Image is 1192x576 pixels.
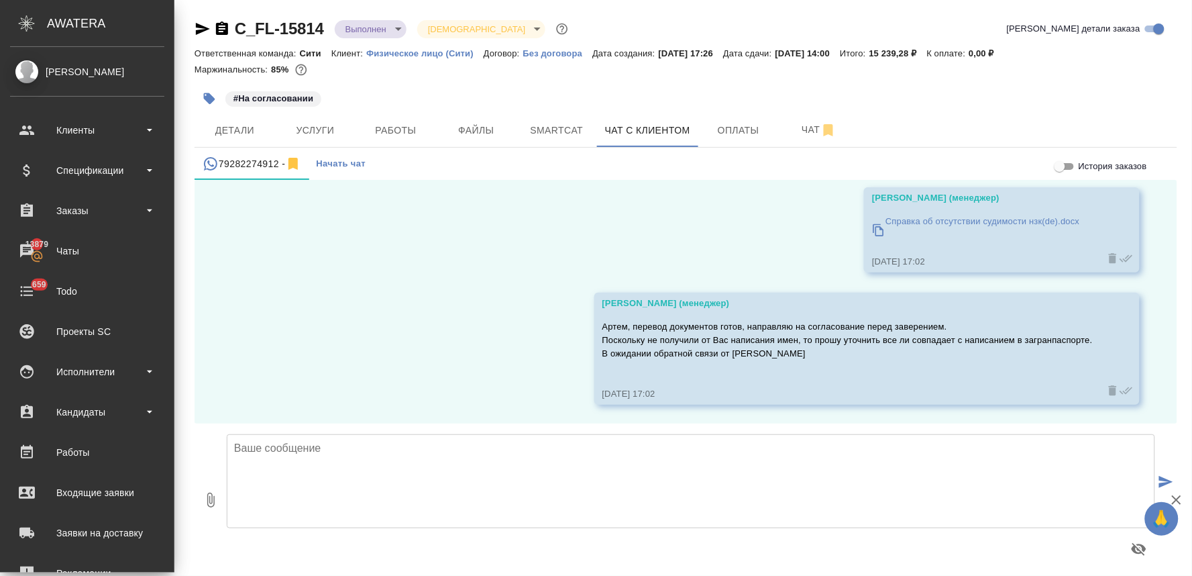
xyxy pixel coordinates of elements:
[1123,533,1155,565] button: Предпросмотр
[292,61,310,79] button: 1871.65 RUB;
[283,122,347,139] span: Услуги
[969,48,1005,58] p: 0,00 ₽
[233,92,313,105] p: #На согласовании
[195,148,1177,180] div: simple tabs example
[1150,505,1173,533] span: 🙏
[525,122,589,139] span: Smartcat
[300,48,331,58] p: Сити
[417,20,545,38] div: Выполнен
[10,281,164,301] div: Todo
[592,48,658,58] p: Дата создания:
[706,122,771,139] span: Оплаты
[872,191,1093,205] div: [PERSON_NAME] (менеджер)
[335,20,407,38] div: Выполнен
[872,211,1093,248] a: Справка об отсутствии судимости нзк(de).docx
[927,48,969,58] p: К оплате:
[10,322,164,342] div: Проекты SC
[10,523,164,543] div: Заявки на доставку
[195,48,300,58] p: Ответственная команда:
[195,21,211,37] button: Скопировать ссылку для ЯМессенджера
[3,516,171,550] a: Заявки на доставку
[271,64,292,75] p: 85%
[17,238,56,251] span: 13879
[10,442,164,463] div: Работы
[775,48,841,58] p: [DATE] 14:00
[3,436,171,469] a: Работы
[10,362,164,382] div: Исполнители
[10,483,164,503] div: Входящие заявки
[659,48,724,58] p: [DATE] 17:26
[723,48,775,58] p: Дата сдачи:
[523,47,593,58] a: Без договора
[203,156,301,173] div: 79282274912 - (undefined)
[523,48,593,58] p: Без договора
[195,64,271,75] p: Маржинальность:
[285,156,301,172] svg: Отписаться
[840,48,869,58] p: Итого:
[47,10,174,37] div: AWATERA
[309,148,372,180] button: Начать чат
[1007,22,1140,36] span: [PERSON_NAME] детали заказа
[3,275,171,308] a: 659Todo
[3,476,171,510] a: Входящие заявки
[602,297,1093,310] div: [PERSON_NAME] (менеджер)
[10,64,164,79] div: [PERSON_NAME]
[1145,502,1179,536] button: 🙏
[602,387,1093,401] div: [DATE] 17:02
[602,320,1093,361] p: Артем, перевод документов готов, направляю на согласование перед заверением. Поскольку не получил...
[341,23,390,35] button: Выполнен
[869,48,927,58] p: 15 239,28 ₽
[10,160,164,181] div: Спецификации
[484,48,523,58] p: Договор:
[10,120,164,140] div: Клиенты
[214,21,230,37] button: Скопировать ссылку
[424,23,529,35] button: [DEMOGRAPHIC_DATA]
[10,201,164,221] div: Заказы
[444,122,508,139] span: Файлы
[195,84,224,113] button: Добавить тэг
[787,122,851,138] span: Чат
[24,278,54,291] span: 659
[605,122,690,139] span: Чат с клиентом
[10,402,164,422] div: Кандидаты
[331,48,366,58] p: Клиент:
[885,215,1079,228] p: Справка об отсутствии судимости нзк(de).docx
[366,48,484,58] p: Физическое лицо (Сити)
[203,122,267,139] span: Детали
[3,234,171,268] a: 13879Чаты
[364,122,428,139] span: Работы
[10,241,164,261] div: Чаты
[366,47,484,58] a: Физическое лицо (Сити)
[3,315,171,348] a: Проекты SC
[1079,160,1147,173] span: История заказов
[316,156,366,172] span: Начать чат
[872,255,1093,269] div: [DATE] 17:02
[235,19,324,38] a: C_FL-15814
